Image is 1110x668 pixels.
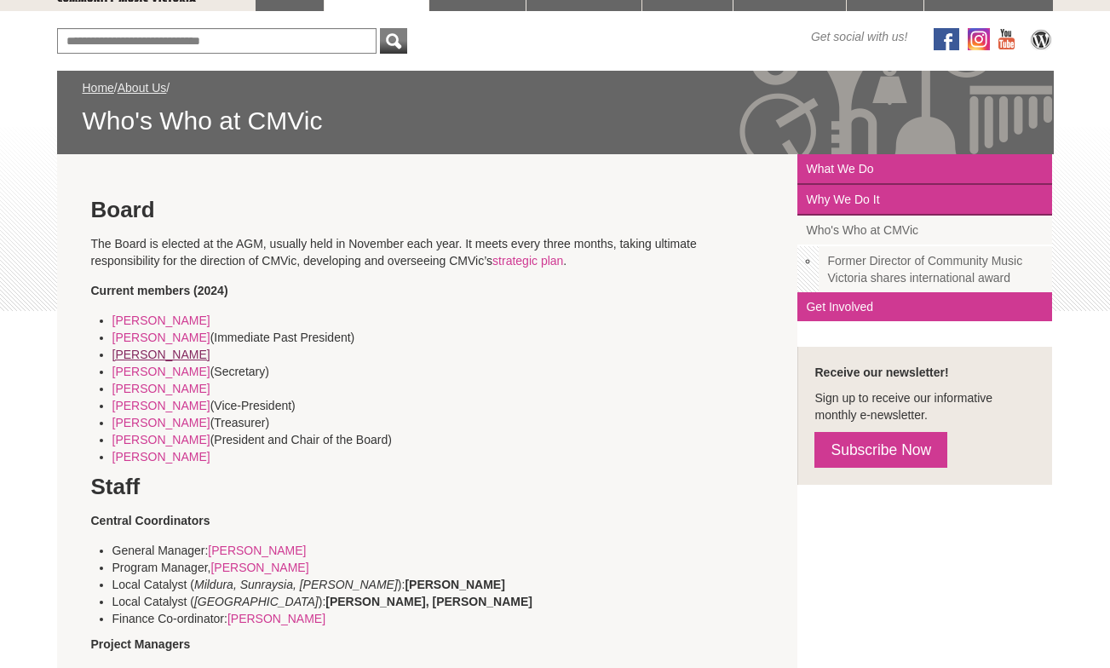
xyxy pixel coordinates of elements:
[194,578,398,591] em: Mildura, Sunraysia, [PERSON_NAME]
[797,185,1052,216] a: Why We Do It
[112,559,785,576] li: Program Manager,
[797,154,1052,185] a: What We Do
[91,514,210,527] b: Central Coordinators
[112,593,785,610] li: Local Catalyst ( ):
[91,197,764,222] h2: Board
[112,331,210,344] a: [PERSON_NAME]
[814,432,947,468] a: Subscribe Now
[492,254,563,268] a: strategic plan
[112,414,785,431] li: (Treasurer)
[91,637,191,651] strong: Project Managers
[118,81,167,95] a: About Us
[112,382,210,395] a: [PERSON_NAME]
[83,105,1028,137] span: Who's Who at CMVic
[112,542,785,559] li: General Manager:
[112,363,785,380] li: (Secretary)
[210,561,308,574] a: [PERSON_NAME]
[112,610,785,627] li: Finance Co-ordinator:
[112,314,210,327] a: [PERSON_NAME]
[797,292,1052,321] a: Get Involved
[814,389,1035,423] p: Sign up to receive our informative monthly e-newsletter.
[405,578,504,591] strong: [PERSON_NAME]
[968,28,990,50] img: icon-instagram.png
[797,216,1052,246] a: Who's Who at CMVic
[112,450,210,464] a: [PERSON_NAME]
[112,431,785,448] li: (President and Chair of the Board)
[194,595,319,608] em: [GEOGRAPHIC_DATA]
[91,235,764,269] p: The Board is elected at the AGM, usually held in November each year. It meets every three months,...
[325,595,532,608] strong: [PERSON_NAME], [PERSON_NAME]
[91,284,228,297] strong: Current members (2024)
[112,348,210,361] a: [PERSON_NAME]
[811,28,908,45] span: Get social with us!
[112,397,785,414] li: (Vice-President)
[208,544,306,557] a: [PERSON_NAME]
[112,433,210,446] a: [PERSON_NAME]
[83,81,114,95] a: Home
[83,79,1028,137] div: / /
[814,366,948,379] strong: Receive our newsletter!
[1028,28,1054,50] img: CMVic Blog
[91,312,764,499] h2: Staff
[112,329,785,346] li: (Immediate Past President)
[227,612,325,625] a: [PERSON_NAME]
[112,576,785,593] li: Local Catalyst ( ):
[112,365,210,378] a: [PERSON_NAME]
[112,399,210,412] a: [PERSON_NAME]
[819,246,1052,292] a: Former Director of Community Music Victoria shares international award
[112,416,210,429] a: [PERSON_NAME]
